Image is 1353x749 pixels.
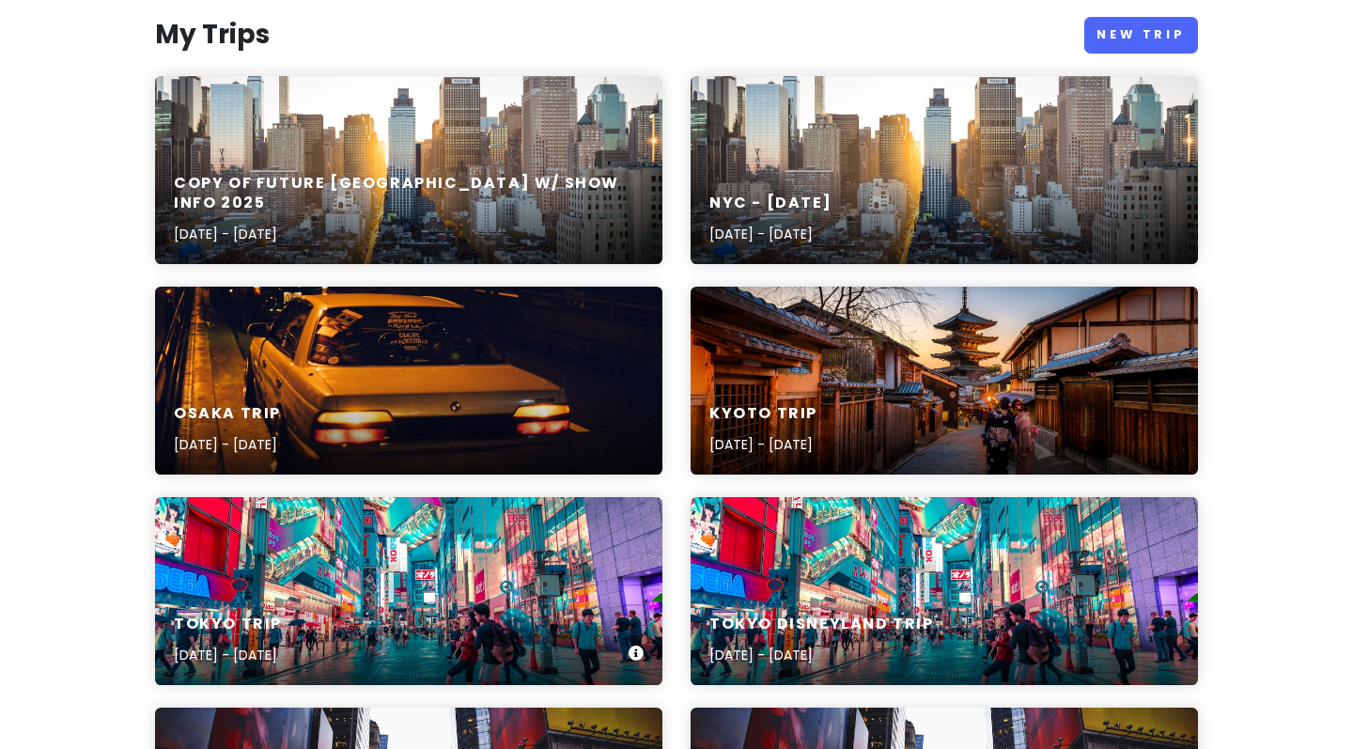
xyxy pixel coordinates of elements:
[174,404,281,424] h6: Osaka Trip
[174,615,282,634] h6: Tokyo Trip
[155,287,662,475] a: white sedanOsaka Trip[DATE] - [DATE]
[709,434,817,455] p: [DATE] - [DATE]
[174,434,281,455] p: [DATE] - [DATE]
[709,224,832,244] p: [DATE] - [DATE]
[155,76,662,264] a: high rise buildings city scape photographyCopy of Future [GEOGRAPHIC_DATA] w/ Show Info 2025[DATE...
[691,287,1198,475] a: two women in purple and pink kimono standing on streetKyoto Trip[DATE] - [DATE]
[174,174,644,213] h6: Copy of Future [GEOGRAPHIC_DATA] w/ Show Info 2025
[691,76,1198,264] a: high rise buildings city scape photographyNYC - [DATE][DATE] - [DATE]
[155,18,270,52] h3: My Trips
[174,224,644,244] p: [DATE] - [DATE]
[691,497,1198,685] a: people walking on road near well-lit buildingsTokyo Disneyland Trip[DATE] - [DATE]
[709,615,934,634] h6: Tokyo Disneyland Trip
[155,497,662,685] a: people walking on road near well-lit buildingsTokyo Trip[DATE] - [DATE]
[1084,17,1198,54] a: New Trip
[709,645,934,665] p: [DATE] - [DATE]
[174,645,282,665] p: [DATE] - [DATE]
[709,194,832,213] h6: NYC - [DATE]
[709,404,817,424] h6: Kyoto Trip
